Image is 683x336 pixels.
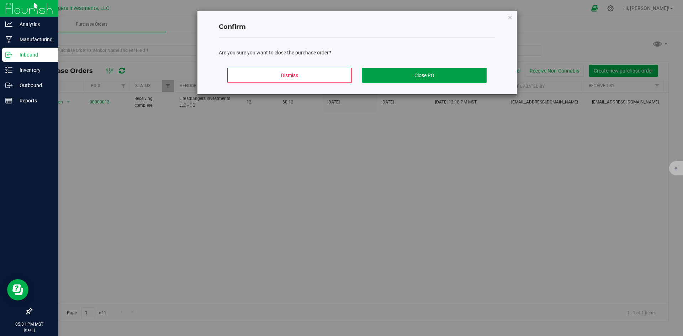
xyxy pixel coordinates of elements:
span: Are you sure you want to close the purchase order? [219,50,331,55]
iframe: Resource center [7,279,28,300]
inline-svg: Reports [5,97,12,104]
inline-svg: Analytics [5,21,12,28]
inline-svg: Manufacturing [5,36,12,43]
h4: Confirm [219,22,496,32]
p: Inventory [12,66,55,74]
p: 05:31 PM MST [3,321,55,327]
inline-svg: Outbound [5,82,12,89]
p: Reports [12,96,55,105]
inline-svg: Inventory [5,66,12,74]
p: [DATE] [3,327,55,333]
button: Close modal [508,13,513,21]
button: Close PO [362,68,487,83]
p: Manufacturing [12,35,55,44]
p: Analytics [12,20,55,28]
p: Outbound [12,81,55,90]
p: Inbound [12,50,55,59]
button: Dismiss [227,68,352,83]
inline-svg: Inbound [5,51,12,58]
